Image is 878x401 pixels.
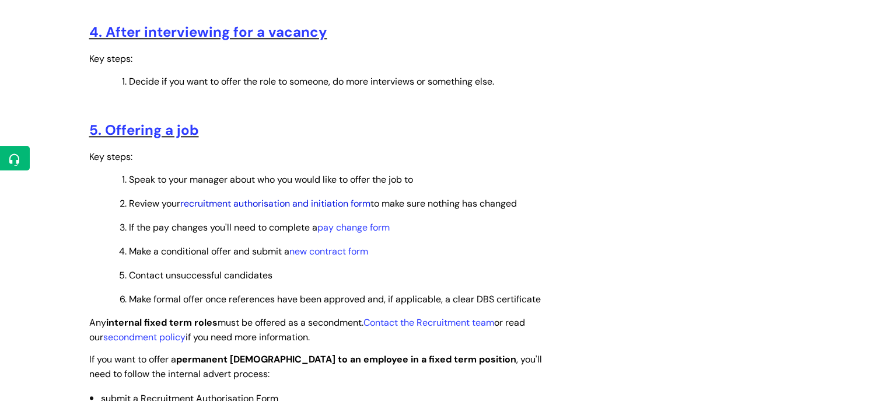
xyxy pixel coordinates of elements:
span: Key steps: [89,53,132,65]
a: new contract form [289,245,368,257]
a: 4. After interviewing for a vacancy [89,23,327,41]
span: Key steps: [89,151,132,163]
a: Contact the Recruitment team [363,316,494,329]
span: Contact unsuccessful candidates [129,269,272,281]
strong: permanent [DEMOGRAPHIC_DATA] to an employee in a fixed term position [176,353,516,365]
span: If you want to offer a , you'll need to follow the internal advert process: [89,353,542,380]
span: Review your to make sure nothing has changed [129,197,517,210]
a: recruitment authorisation and initiation form [180,197,370,210]
strong: internal fixed term roles [106,316,218,329]
span: If the pay changes you'll need to complete a [129,221,390,233]
span: Speak to your manager about who you would like to offer the job to [129,173,413,186]
a: 5. Offering a job [89,121,199,139]
span: Decide if you want to offer the role to someone, do more interviews or something else. [129,75,494,88]
a: pay change form [317,221,390,233]
span: Any must be offered as a secondment. or read our if you need more information. [89,316,525,343]
a: secondment policy [103,331,186,343]
span: Make formal offer once references have been approved and, if applicable, a clear DBS certificate [129,293,541,305]
span: Make a conditional offer and submit a [129,245,368,257]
